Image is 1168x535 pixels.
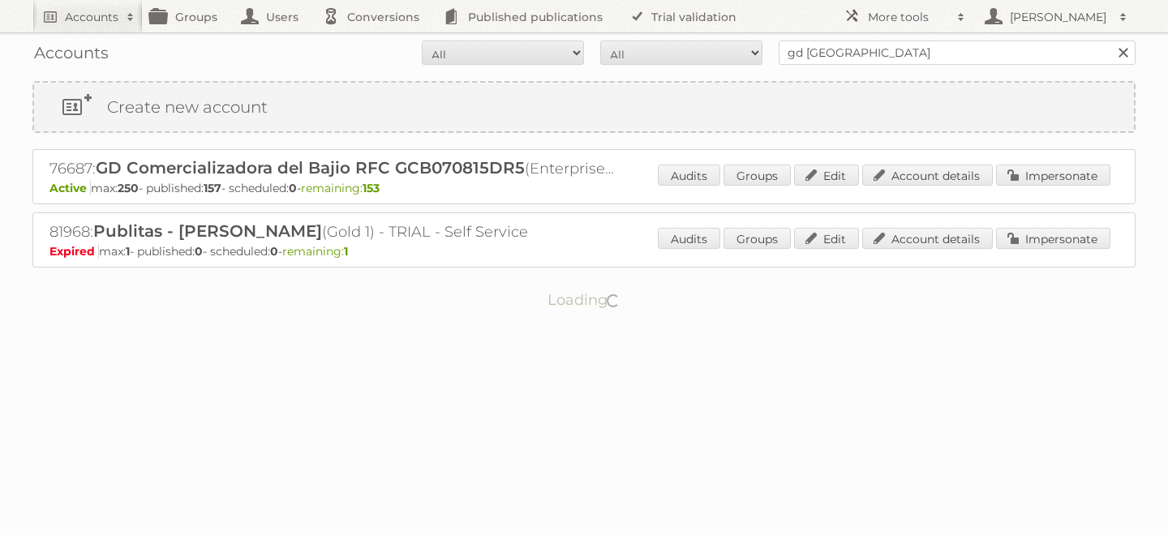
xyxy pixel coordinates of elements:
span: GD Comercializadora del Bajio RFC GCB070815DR5 [96,158,525,178]
strong: 153 [363,181,380,195]
a: Edit [794,228,859,249]
span: Expired [49,244,99,259]
a: Groups [724,165,791,186]
p: max: - published: - scheduled: - [49,181,1119,195]
strong: 1 [126,244,130,259]
strong: 1 [344,244,348,259]
strong: 157 [204,181,221,195]
strong: 0 [195,244,203,259]
h2: [PERSON_NAME] [1006,9,1111,25]
strong: 0 [270,244,278,259]
h2: More tools [868,9,949,25]
span: remaining: [301,181,380,195]
span: remaining: [282,244,348,259]
a: Audits [658,165,720,186]
strong: 250 [118,181,139,195]
p: Loading [496,284,672,316]
span: Publitas - [PERSON_NAME] [93,221,322,241]
span: Active [49,181,91,195]
a: Create new account [34,83,1134,131]
a: Audits [658,228,720,249]
a: Groups [724,228,791,249]
a: Account details [862,228,993,249]
p: max: - published: - scheduled: - [49,244,1119,259]
a: Account details [862,165,993,186]
h2: 81968: (Gold 1) - TRIAL - Self Service [49,221,617,242]
h2: Accounts [65,9,118,25]
a: Edit [794,165,859,186]
strong: 0 [289,181,297,195]
a: Impersonate [996,228,1110,249]
h2: 76687: (Enterprise 250) [49,158,617,179]
a: Impersonate [996,165,1110,186]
